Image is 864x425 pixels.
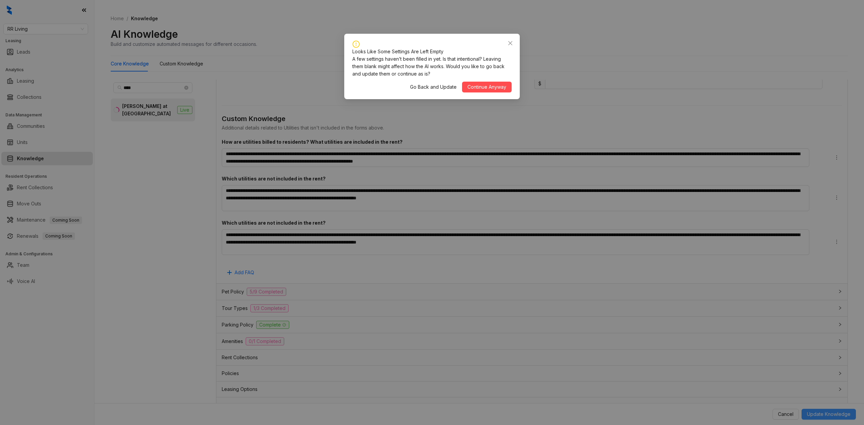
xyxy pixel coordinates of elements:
[508,40,513,46] span: close
[405,82,462,92] button: Go Back and Update
[505,38,516,49] button: Close
[462,82,512,92] button: Continue Anyway
[352,55,512,78] div: A few settings haven’t been filled in yet. Is that intentional? Leaving them blank might affect h...
[352,48,512,55] div: Looks Like Some Settings Are Left Empty
[410,83,457,91] span: Go Back and Update
[467,83,506,91] span: Continue Anyway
